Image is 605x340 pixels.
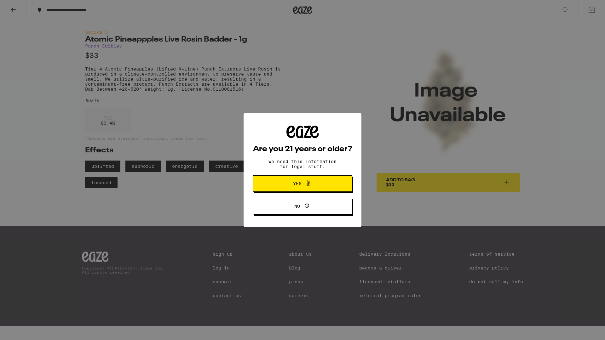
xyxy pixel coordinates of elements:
[293,181,302,186] span: Yes
[294,204,300,208] span: No
[253,145,352,153] h2: Are you 21 years or older?
[253,198,352,214] button: No
[253,175,352,192] button: Yes
[263,159,342,169] p: We need this information for legal stuff.
[566,321,599,337] iframe: Opens a widget where you can find more information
